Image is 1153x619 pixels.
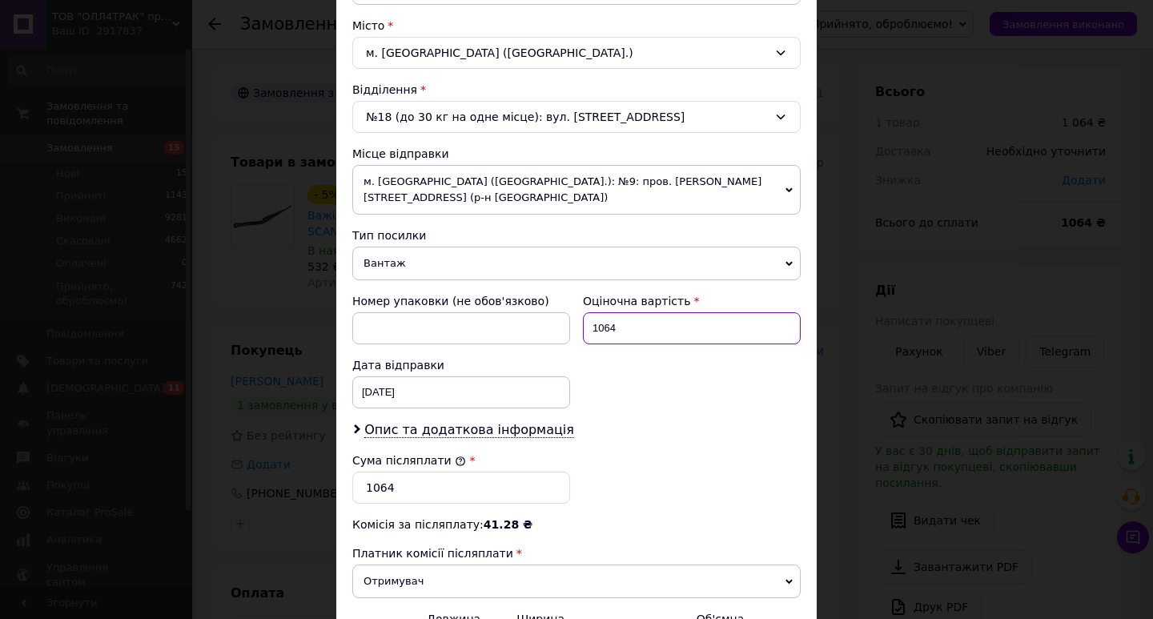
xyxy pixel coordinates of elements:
div: Оціночна вартість [583,293,801,309]
span: Місце відправки [352,147,449,160]
span: Платник комісії післяплати [352,547,513,560]
span: Вантаж [352,247,801,280]
div: №18 (до 30 кг на одне місце): вул. [STREET_ADDRESS] [352,101,801,133]
div: Комісія за післяплату: [352,517,801,533]
label: Сума післяплати [352,454,466,467]
span: Опис та додаткова інформація [364,422,574,438]
div: Дата відправки [352,357,570,373]
span: Тип посилки [352,229,426,242]
span: 41.28 ₴ [484,518,532,531]
div: Номер упаковки (не обов'язково) [352,293,570,309]
div: Відділення [352,82,801,98]
span: м. [GEOGRAPHIC_DATA] ([GEOGRAPHIC_DATA].): №9: пров. [PERSON_NAME][STREET_ADDRESS] (р-н [GEOGRAPH... [352,165,801,215]
div: м. [GEOGRAPHIC_DATA] ([GEOGRAPHIC_DATA].) [352,37,801,69]
div: Місто [352,18,801,34]
span: Отримувач [352,565,801,598]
